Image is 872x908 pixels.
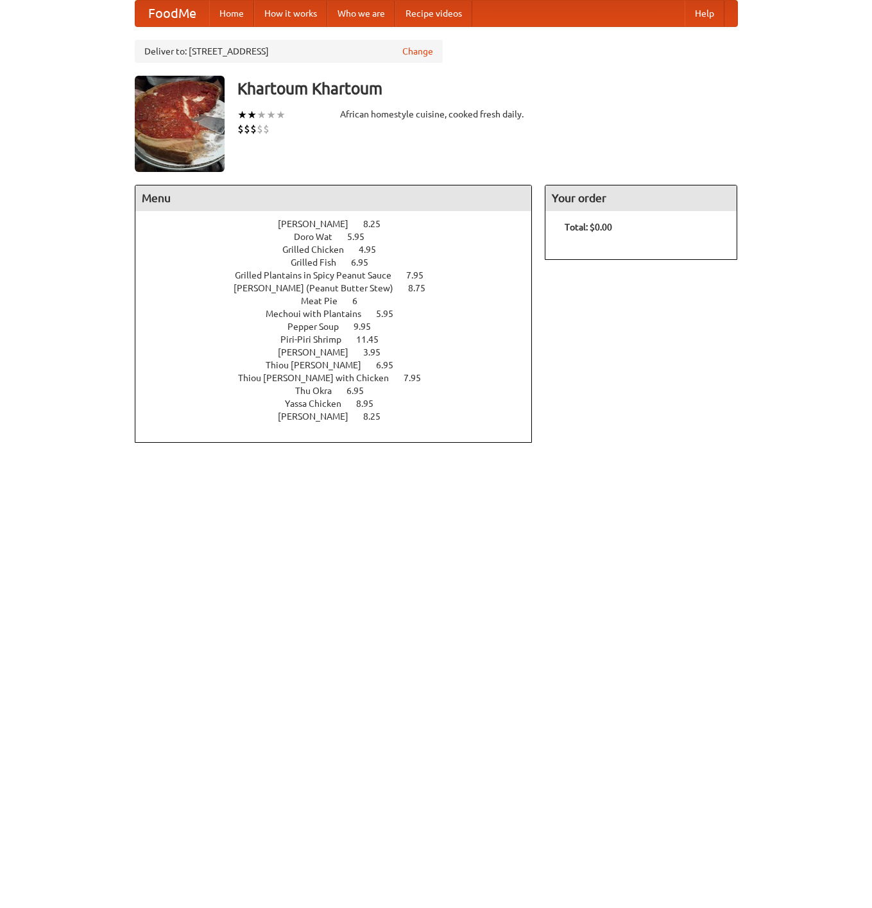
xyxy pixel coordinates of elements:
span: Piri-Piri Shrimp [280,334,354,345]
a: Who we are [327,1,395,26]
span: Yassa Chicken [285,398,354,409]
li: ★ [237,108,247,122]
li: ★ [276,108,286,122]
a: Piri-Piri Shrimp 11.45 [280,334,402,345]
li: ★ [247,108,257,122]
span: 6 [352,296,370,306]
span: [PERSON_NAME] (Peanut Butter Stew) [234,283,406,293]
span: 4.95 [359,244,389,255]
span: [PERSON_NAME] [278,411,361,422]
span: [PERSON_NAME] [278,219,361,229]
b: Total: $0.00 [565,222,612,232]
span: Thiou [PERSON_NAME] [266,360,374,370]
a: Doro Wat 5.95 [294,232,388,242]
li: $ [250,122,257,136]
span: 5.95 [347,232,377,242]
span: 8.75 [408,283,438,293]
a: Meat Pie 6 [301,296,381,306]
a: Pepper Soup 9.95 [287,321,395,332]
a: Mechoui with Plantains 5.95 [266,309,417,319]
h4: Menu [135,185,532,211]
a: Thiou [PERSON_NAME] 6.95 [266,360,417,370]
span: Pepper Soup [287,321,352,332]
span: 6.95 [376,360,406,370]
span: 3.95 [363,347,393,357]
span: 8.25 [363,219,393,229]
a: How it works [254,1,327,26]
span: 8.95 [356,398,386,409]
span: 9.95 [354,321,384,332]
span: 6.95 [346,386,377,396]
span: Thiou [PERSON_NAME] with Chicken [238,373,402,383]
li: $ [263,122,269,136]
h3: Khartoum Khartoum [237,76,738,101]
a: Grilled Fish 6.95 [291,257,392,268]
span: 7.95 [404,373,434,383]
h4: Your order [545,185,737,211]
span: 6.95 [351,257,381,268]
a: FoodMe [135,1,209,26]
span: Grilled Fish [291,257,349,268]
span: Grilled Chicken [282,244,357,255]
a: [PERSON_NAME] 8.25 [278,411,404,422]
a: Change [402,45,433,58]
span: Grilled Plantains in Spicy Peanut Sauce [235,270,404,280]
li: $ [237,122,244,136]
a: Grilled Chicken 4.95 [282,244,400,255]
a: [PERSON_NAME] (Peanut Butter Stew) 8.75 [234,283,449,293]
a: Thiou [PERSON_NAME] with Chicken 7.95 [238,373,445,383]
span: 11.45 [356,334,391,345]
a: [PERSON_NAME] 3.95 [278,347,404,357]
span: [PERSON_NAME] [278,347,361,357]
li: ★ [266,108,276,122]
span: Doro Wat [294,232,345,242]
span: 5.95 [376,309,406,319]
span: Mechoui with Plantains [266,309,374,319]
a: Recipe videos [395,1,472,26]
a: [PERSON_NAME] 8.25 [278,219,404,229]
a: Grilled Plantains in Spicy Peanut Sauce 7.95 [235,270,447,280]
div: African homestyle cuisine, cooked fresh daily. [340,108,533,121]
span: 7.95 [406,270,436,280]
li: $ [244,122,250,136]
li: $ [257,122,263,136]
li: ★ [257,108,266,122]
span: 8.25 [363,411,393,422]
div: Deliver to: [STREET_ADDRESS] [135,40,443,63]
a: Home [209,1,254,26]
a: Help [685,1,724,26]
img: angular.jpg [135,76,225,172]
a: Yassa Chicken 8.95 [285,398,397,409]
span: Meat Pie [301,296,350,306]
span: Thu Okra [295,386,345,396]
a: Thu Okra 6.95 [295,386,388,396]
